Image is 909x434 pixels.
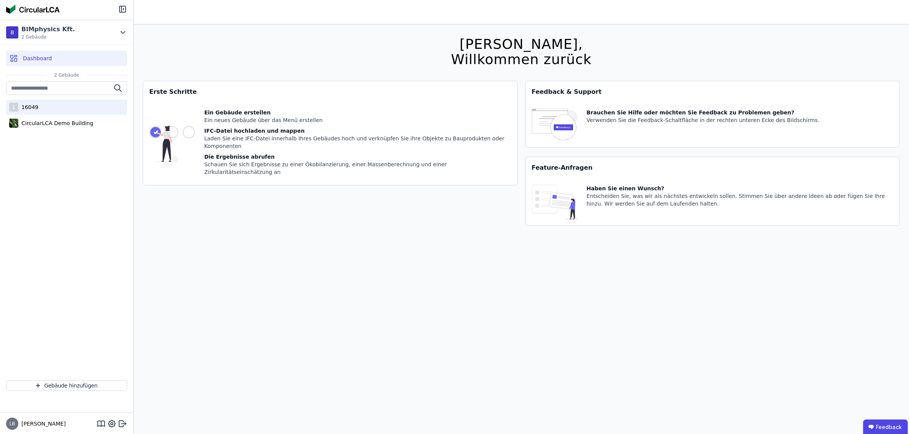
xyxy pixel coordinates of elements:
[532,185,578,219] img: feature_request_tile-UiXE1qGU.svg
[149,109,195,179] img: getting_started_tile-DrF_GRSv.svg
[204,135,511,150] div: Laden Sie eine IFC-Datei innerhalb Ihres Gebäudes hoch und verknüpfen Sie ihre Objekte zu Bauprod...
[21,34,75,40] span: 2 Gebäude
[6,26,18,39] div: B
[587,192,894,207] div: Entscheiden Sie, was wir als nächstes entwickeln sollen. Stimmen Sie über andere Ideen ab oder fü...
[9,117,18,129] img: CircularLCA Demo Building
[204,116,511,124] div: Ein neues Gebäude über das Menü erstellen
[18,119,93,127] div: CircularLCA Demo Building
[587,116,820,124] div: Verwenden Sie die Feedback-Schaltfläche in der rechten unteren Ecke des Bildschirms.
[204,161,511,176] div: Schauen Sie sich Ergebnisse zu einer Ökobilanzierung, einer Massenberechnung und einer Zirkularit...
[451,37,591,52] div: [PERSON_NAME],
[587,109,820,116] div: Brauchen Sie Hilfe oder möchten Sie Feedback zu Problemen geben?
[532,109,578,141] img: feedback-icon-HCTs5lye.svg
[18,420,66,428] span: [PERSON_NAME]
[204,109,511,116] div: Ein Gebäude erstellen
[10,421,15,426] span: LB
[526,81,900,103] div: Feedback & Support
[23,55,52,62] span: Dashboard
[204,153,511,161] div: Die Ergebnisse abrufen
[204,127,511,135] div: IFC-Datei hochladen und mappen
[143,81,517,103] div: Erste Schritte
[526,157,900,178] div: Feature-Anfragen
[47,72,87,78] span: 2 Gebäude
[6,380,127,391] button: Gebäude hinzufügen
[18,103,39,111] div: 16049
[451,52,591,67] div: Willkommen zurück
[587,185,894,192] div: Haben Sie einen Wunsch?
[21,25,75,34] div: BIMphysics Kft.
[6,5,60,14] img: Concular
[9,103,18,112] div: 1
